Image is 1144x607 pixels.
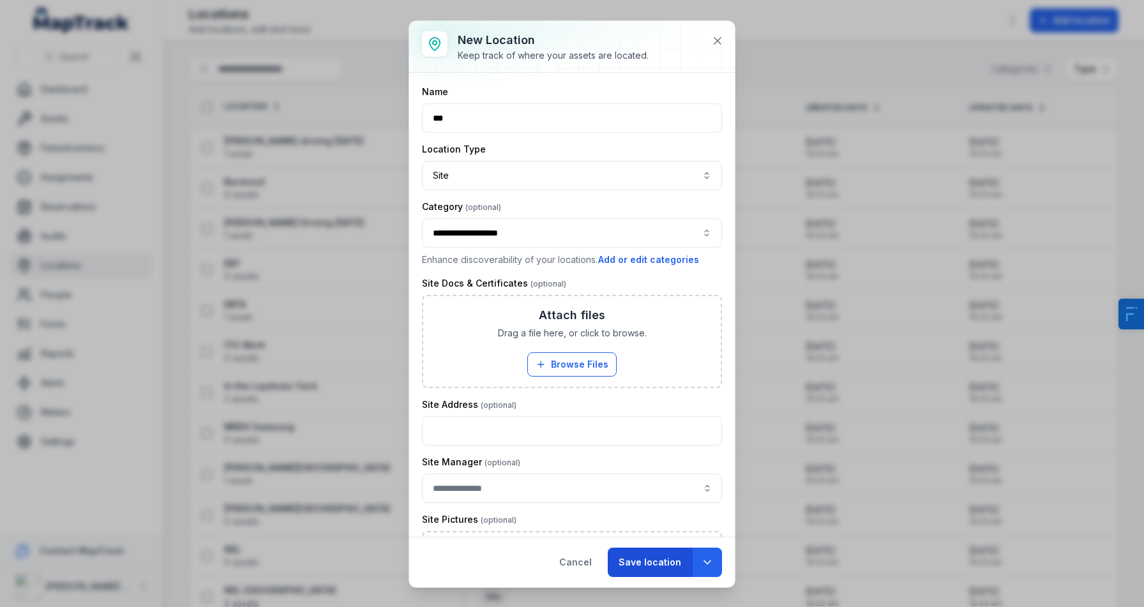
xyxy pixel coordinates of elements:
input: location-add:cf[16deca1a-6692-4b37-b09c-fd6fb94fe77e]-label [422,474,722,503]
label: Site Docs & Certificates [422,277,566,290]
label: Category [422,200,501,213]
button: Save location [608,548,692,577]
button: Add or edit categories [598,253,700,267]
label: Site Pictures [422,513,516,526]
div: Keep track of where your assets are located. [458,49,649,62]
span: Drag a file here, or click to browse. [498,327,647,340]
label: Name [422,86,448,98]
button: Site [422,161,722,190]
button: Browse Files [527,352,617,377]
label: Site Manager [422,456,520,468]
h3: New location [458,31,649,49]
p: Enhance discoverability of your locations. [422,253,722,267]
h3: Attach files [539,306,605,324]
label: Location Type [422,143,486,156]
label: Site Address [422,398,516,411]
button: Cancel [548,548,603,577]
